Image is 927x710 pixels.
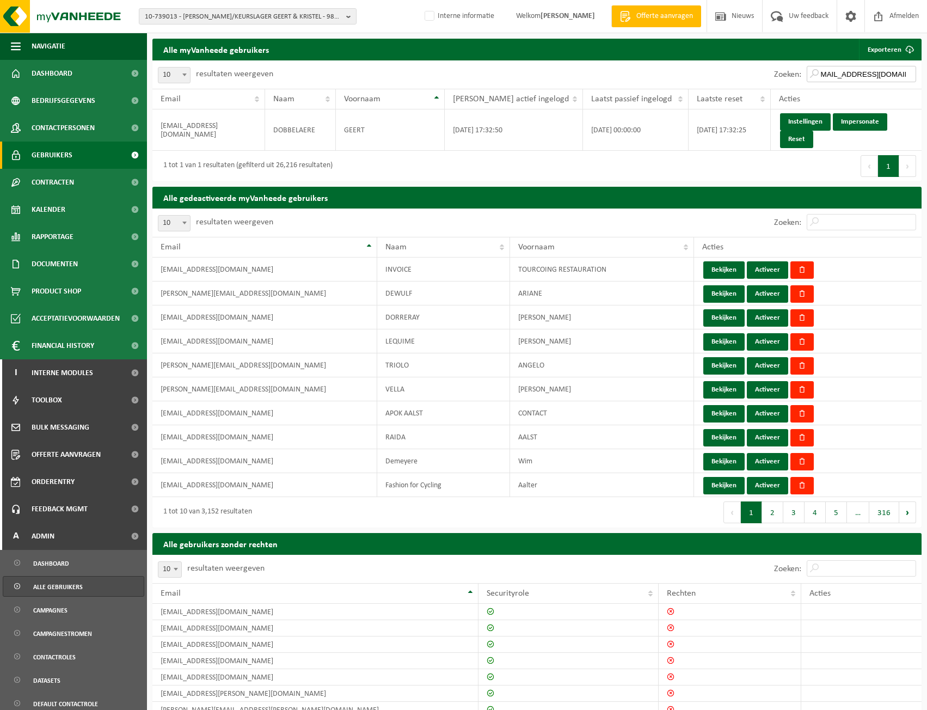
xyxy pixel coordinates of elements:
[152,533,922,554] h2: Alle gebruikers zonder rechten
[703,429,745,446] button: Bekijken
[445,109,583,151] td: [DATE] 17:32:50
[583,109,689,151] td: [DATE] 00:00:00
[32,223,73,250] span: Rapportage
[703,357,745,375] button: Bekijken
[703,453,745,470] button: Bekijken
[697,95,742,103] span: Laatste reset
[703,405,745,423] button: Bekijken
[33,647,76,668] span: Contactroles
[33,553,69,574] span: Dashboard
[377,281,509,305] td: DEWULF
[152,305,377,329] td: [EMAIL_ADDRESS][DOMAIN_NAME]
[611,5,701,27] a: Offerte aanvragen
[780,131,813,148] a: Reset
[32,468,123,495] span: Orderentry Goedkeuring
[33,600,67,621] span: Campagnes
[634,11,696,22] span: Offerte aanvragen
[747,357,788,375] button: Activeer
[667,589,696,598] span: Rechten
[833,113,887,131] a: Impersonate
[32,169,74,196] span: Contracten
[32,33,65,60] span: Navigatie
[747,381,788,399] button: Activeer
[774,565,801,573] label: Zoeken:
[510,377,694,401] td: [PERSON_NAME]
[158,561,182,578] span: 10
[32,414,89,441] span: Bulk Messaging
[422,8,494,25] label: Interne informatie
[152,604,478,620] td: [EMAIL_ADDRESS][DOMAIN_NAME]
[158,67,191,83] span: 10
[196,70,273,78] label: resultaten weergeven
[161,589,181,598] span: Email
[510,449,694,473] td: Wim
[152,39,280,60] h2: Alle myVanheede gebruikers
[377,401,509,425] td: APOK AALST
[762,501,783,523] button: 2
[32,278,81,305] span: Product Shop
[878,155,899,177] button: 1
[33,670,60,691] span: Datasets
[3,599,144,620] a: Campagnes
[377,353,509,377] td: TRIOLO
[152,281,377,305] td: [PERSON_NAME][EMAIL_ADDRESS][DOMAIN_NAME]
[187,564,265,573] label: resultaten weergeven
[32,60,72,87] span: Dashboard
[336,109,445,151] td: GEERT
[158,215,191,231] span: 10
[32,196,65,223] span: Kalender
[152,401,377,425] td: [EMAIL_ADDRESS][DOMAIN_NAME]
[32,332,94,359] span: Financial History
[32,523,54,550] span: Admin
[377,425,509,449] td: RAIDA
[747,309,788,327] button: Activeer
[152,377,377,401] td: [PERSON_NAME][EMAIL_ADDRESS][DOMAIN_NAME]
[377,329,509,353] td: LEQUIME
[377,377,509,401] td: VELLA
[747,333,788,351] button: Activeer
[11,523,21,550] span: A
[32,305,120,332] span: Acceptatievoorwaarden
[32,250,78,278] span: Documenten
[344,95,380,103] span: Voornaam
[152,329,377,353] td: [EMAIL_ADDRESS][DOMAIN_NAME]
[899,501,916,523] button: Next
[152,258,377,281] td: [EMAIL_ADDRESS][DOMAIN_NAME]
[32,359,93,387] span: Interne modules
[32,142,72,169] span: Gebruikers
[702,243,723,252] span: Acties
[510,473,694,497] td: Aalter
[3,576,144,597] a: Alle gebruikers
[152,109,265,151] td: [EMAIL_ADDRESS][DOMAIN_NAME]
[152,653,478,669] td: [EMAIL_ADDRESS][DOMAIN_NAME]
[11,359,21,387] span: I
[780,113,831,131] a: Instellingen
[510,353,694,377] td: ANGELO
[510,258,694,281] td: TOURCOING RESTAURATION
[385,243,407,252] span: Naam
[196,218,273,227] label: resultaten weergeven
[899,155,916,177] button: Next
[518,243,555,252] span: Voornaam
[152,425,377,449] td: [EMAIL_ADDRESS][DOMAIN_NAME]
[3,670,144,690] a: Datasets
[453,95,569,103] span: [PERSON_NAME] actief ingelogd
[377,473,509,497] td: Fashion for Cycling
[703,309,745,327] button: Bekijken
[774,218,801,227] label: Zoeken:
[152,353,377,377] td: [PERSON_NAME][EMAIL_ADDRESS][DOMAIN_NAME]
[158,68,190,83] span: 10
[33,623,92,644] span: Campagnestromen
[747,261,788,279] button: Activeer
[774,70,801,79] label: Zoeken:
[377,449,509,473] td: Demeyere
[152,473,377,497] td: [EMAIL_ADDRESS][DOMAIN_NAME]
[32,87,95,114] span: Bedrijfsgegevens
[703,477,745,494] button: Bekijken
[741,501,762,523] button: 1
[510,281,694,305] td: ARIANE
[703,261,745,279] button: Bekijken
[158,216,190,231] span: 10
[703,285,745,303] button: Bekijken
[723,501,741,523] button: Previous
